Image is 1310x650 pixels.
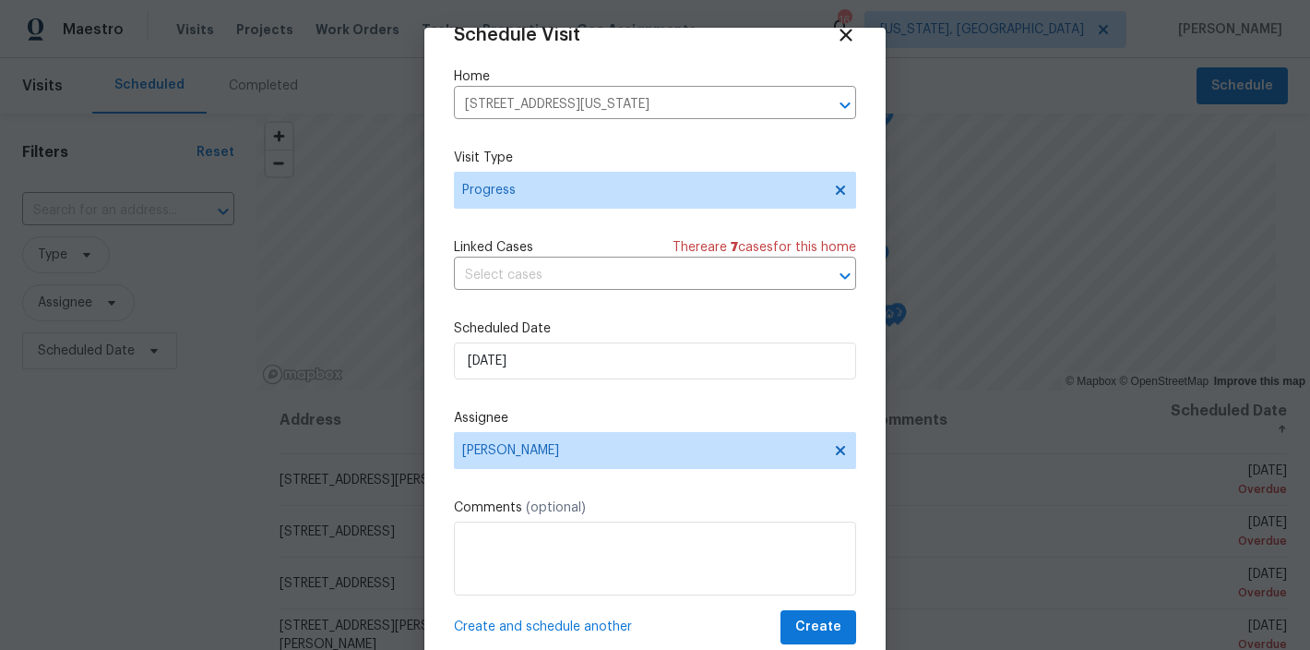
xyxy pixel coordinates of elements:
[731,241,738,254] span: 7
[462,443,824,458] span: [PERSON_NAME]
[454,343,856,379] input: M/D/YYYY
[673,238,856,257] span: There are case s for this home
[454,67,856,86] label: Home
[454,499,856,517] label: Comments
[780,610,856,644] button: Create
[454,149,856,167] label: Visit Type
[462,181,821,199] span: Progress
[836,25,856,45] span: Close
[454,238,533,257] span: Linked Cases
[454,319,856,338] label: Scheduled Date
[832,92,858,118] button: Open
[526,501,586,514] span: (optional)
[832,263,858,289] button: Open
[454,90,804,119] input: Enter in an address
[454,409,856,427] label: Assignee
[454,618,632,636] span: Create and schedule another
[454,26,580,44] span: Schedule Visit
[795,616,841,639] span: Create
[454,261,804,290] input: Select cases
